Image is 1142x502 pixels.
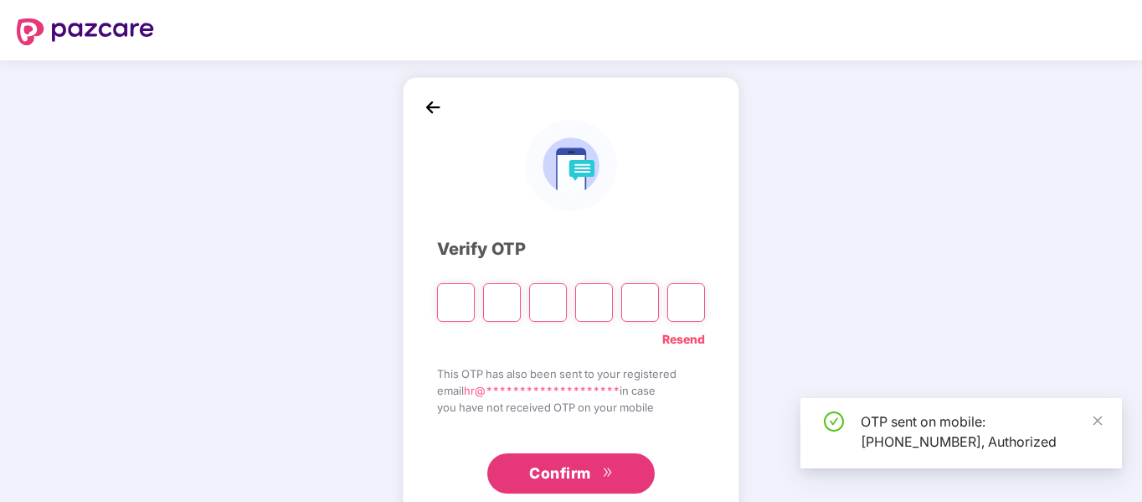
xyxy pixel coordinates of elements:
img: back_icon [420,95,445,120]
input: Please enter verification code. Digit 1 [437,283,475,322]
input: Digit 5 [621,283,659,322]
img: logo [525,120,616,211]
div: Verify OTP [437,236,705,262]
span: Confirm [529,462,591,485]
span: This OTP has also been sent to your registered [437,365,705,382]
span: you have not received OTP on your mobile [437,399,705,416]
img: logo [17,18,154,45]
span: email in case [437,382,705,399]
a: Resend [662,330,705,349]
input: Digit 3 [529,283,567,322]
button: Confirmdouble-right [487,453,655,494]
input: Digit 6 [667,283,705,322]
input: Digit 2 [483,283,521,322]
span: double-right [602,467,613,480]
input: Digit 4 [575,283,613,322]
span: close [1092,415,1103,427]
span: check-circle [824,411,844,432]
div: OTP sent on mobile: [PHONE_NUMBER], Authorized [861,411,1102,452]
